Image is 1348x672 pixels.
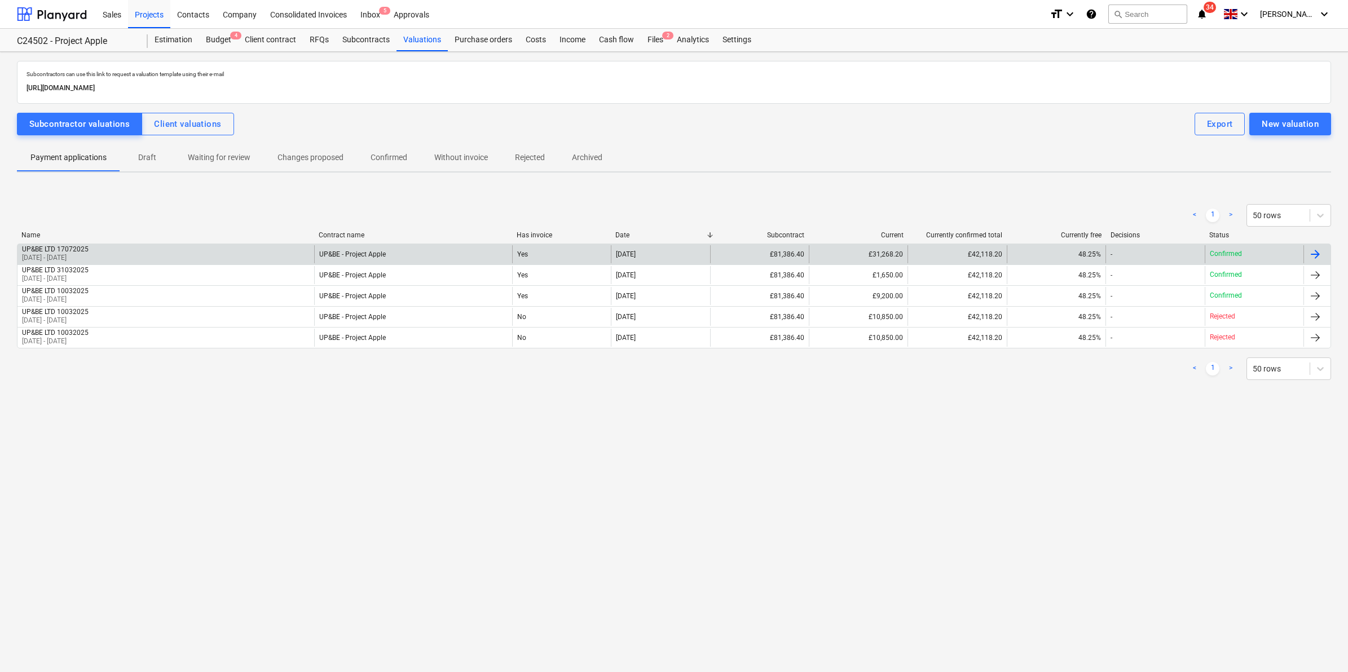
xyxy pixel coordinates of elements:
div: Contract name [319,231,508,239]
a: Estimation [148,29,199,51]
div: UP&BE LTD 10032025 [22,287,89,295]
a: Files2 [641,29,670,51]
div: [DATE] [616,334,636,342]
div: Currently confirmed total [913,231,1003,239]
div: £81,386.40 [710,287,809,305]
button: Search [1108,5,1187,24]
i: keyboard_arrow_down [1063,7,1077,21]
a: Cash flow [592,29,641,51]
i: Knowledge base [1086,7,1097,21]
i: notifications [1196,7,1208,21]
span: 48.25% [1078,271,1101,279]
div: Export [1207,117,1233,131]
a: Subcontracts [336,29,397,51]
p: Confirmed [1210,291,1242,300]
p: Changes proposed [277,152,343,163]
span: 2 [662,32,673,39]
div: - [1111,250,1112,258]
div: £81,386.40 [710,266,809,284]
div: £81,386.40 [710,329,809,347]
div: Currently free [1011,231,1102,239]
div: Yes [512,266,611,284]
div: [DATE] [616,271,636,279]
a: Page 1 is your current page [1206,209,1219,222]
span: search [1113,10,1122,19]
i: keyboard_arrow_down [1237,7,1251,21]
iframe: Chat Widget [1292,618,1348,672]
span: 5 [379,7,390,15]
button: Export [1195,113,1245,135]
p: [DATE] - [DATE] [22,253,89,263]
a: Budget4 [199,29,238,51]
div: £10,850.00 [809,308,908,326]
p: Confirmed [1210,249,1242,259]
span: 48.25% [1078,250,1101,258]
a: RFQs [303,29,336,51]
div: Subcontractor valuations [29,117,130,131]
a: Next page [1224,362,1237,375]
div: UP&BE LTD 10032025 [22,329,89,337]
div: Income [553,29,592,51]
a: Purchase orders [448,29,519,51]
div: £81,386.40 [710,308,809,326]
p: Waiting for review [188,152,250,163]
a: Valuations [397,29,448,51]
div: - [1111,313,1112,321]
div: No [512,308,611,326]
div: Current [813,231,904,239]
span: 48.25% [1078,313,1101,321]
p: Draft [134,152,161,163]
a: Previous page [1188,209,1201,222]
button: New valuation [1249,113,1331,135]
div: [DATE] [616,250,636,258]
div: UP&BE - Project Apple [319,271,386,279]
span: 4 [230,32,241,39]
div: Date [615,231,706,239]
div: UP&BE - Project Apple [319,292,386,300]
div: - [1111,334,1112,342]
button: Subcontractor valuations [17,113,142,135]
div: Subcontract [715,231,805,239]
div: [DATE] [616,292,636,300]
div: £31,268.20 [809,245,908,263]
div: £42,118.20 [908,287,1006,305]
div: - [1111,271,1112,279]
p: Rejected [1210,312,1235,321]
div: Name [21,231,310,239]
i: keyboard_arrow_down [1318,7,1331,21]
a: Next page [1224,209,1237,222]
a: Analytics [670,29,716,51]
div: £81,386.40 [710,245,809,263]
div: Costs [519,29,553,51]
div: Decisions [1111,231,1201,239]
div: £42,118.20 [908,308,1006,326]
a: Client contract [238,29,303,51]
div: Yes [512,245,611,263]
div: Status [1209,231,1299,239]
a: Settings [716,29,758,51]
p: [DATE] - [DATE] [22,337,89,346]
div: £42,118.20 [908,266,1006,284]
div: UP&BE LTD 31032025 [22,266,89,274]
div: £42,118.20 [908,245,1006,263]
div: £1,650.00 [809,266,908,284]
div: UP&BE LTD 10032025 [22,308,89,316]
p: Archived [572,152,602,163]
i: format_size [1050,7,1063,21]
div: Budget [199,29,238,51]
div: Has invoice [517,231,607,239]
span: 34 [1204,2,1216,13]
div: C24502 - Project Apple [17,36,134,47]
p: Subcontractors can use this link to request a valuation template using their e-mail [27,70,1321,78]
span: [PERSON_NAME] [1260,10,1316,19]
div: £9,200.00 [809,287,908,305]
div: [DATE] [616,313,636,321]
p: Payment applications [30,152,107,163]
